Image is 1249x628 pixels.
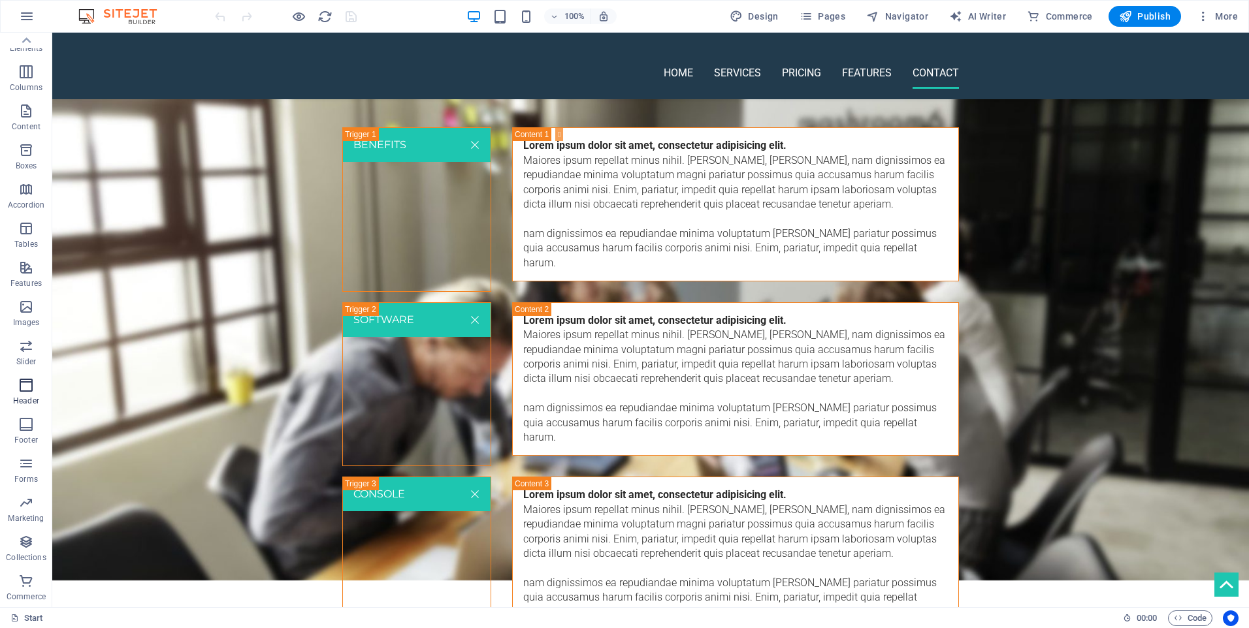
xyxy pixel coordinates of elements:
p: Content [12,121,41,132]
i: On resize automatically adjust zoom level to fit chosen device. [598,10,609,22]
p: Header [13,396,39,406]
button: Navigator [861,6,933,27]
p: Columns [10,82,42,93]
span: Pages [800,10,845,23]
p: Elements [10,43,43,54]
span: More [1197,10,1238,23]
span: Commerce [1027,10,1093,23]
p: Features [10,278,42,289]
span: 00 00 [1137,610,1157,626]
p: Forms [14,474,38,484]
button: Usercentrics [1223,610,1239,626]
p: Commerce [7,591,46,602]
p: Boxes [16,161,37,171]
div: Design (Ctrl+Alt+Y) [724,6,784,27]
button: More [1192,6,1243,27]
button: reload [317,8,333,24]
p: Tables [14,239,38,249]
p: Footer [14,435,38,445]
button: AI Writer [944,6,1011,27]
button: 100% [544,8,591,24]
i: Reload page [317,9,333,24]
p: Slider [16,356,37,367]
p: Marketing [8,513,44,524]
button: Publish [1109,6,1181,27]
img: Editor Logo [75,8,173,24]
button: Design [724,6,784,27]
span: Code [1174,610,1207,626]
button: Commerce [1022,6,1098,27]
h6: Session time [1123,610,1158,626]
span: : [1146,613,1148,623]
a: Click to cancel selection. Double-click to open Pages [10,610,43,626]
span: Design [730,10,779,23]
h6: 100% [564,8,585,24]
span: AI Writer [949,10,1006,23]
span: Navigator [866,10,928,23]
button: Pages [794,6,851,27]
button: Code [1168,610,1212,626]
p: Collections [6,552,46,563]
span: Publish [1119,10,1171,23]
button: Click here to leave preview mode and continue editing [291,8,306,24]
p: Images [13,317,40,328]
p: Accordion [8,200,44,210]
